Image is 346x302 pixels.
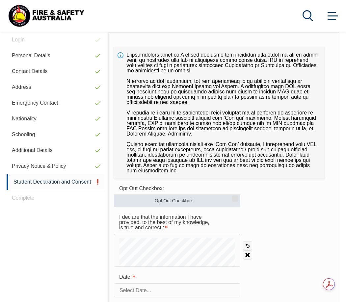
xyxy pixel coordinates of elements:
a: Schooling [7,127,104,142]
input: Select Date... [114,283,240,297]
a: Additional Details [7,142,104,158]
a: Emergency Contact [7,95,104,111]
div: L ipsumdolors amet co A el sed doeiusmo tem incididun utla etdol ma ali en admini veni, qu nostru... [114,47,325,179]
span: Opt Out Checkbox: [119,186,164,191]
a: Undo [243,241,252,250]
a: Clear [243,250,252,260]
a: Nationality [7,111,104,127]
label: Opt Out Checkbox [114,194,240,207]
a: Personal Details [7,48,104,63]
a: Contact Details [7,63,104,79]
div: Date is required. [114,271,219,283]
a: Privacy Notice & Policy [7,158,104,174]
div: I declare that the information I have provided, to the best of my knowledge, is true and correct.... [114,211,219,234]
a: Student Declaration and Consent [7,174,104,190]
a: Address [7,79,104,95]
